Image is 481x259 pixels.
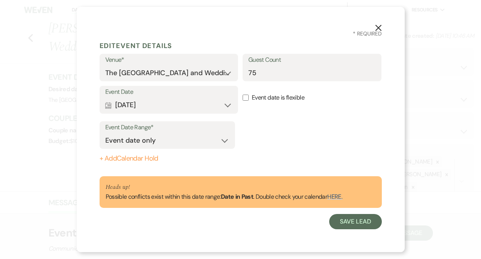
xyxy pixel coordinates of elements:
a: HERE. [327,193,342,201]
p: Heads up! [106,182,343,192]
button: Save Lead [329,214,381,229]
button: [DATE] [105,98,233,113]
label: Guest Count [248,55,376,66]
h5: Edit Event Details [100,40,382,51]
label: Venue* [105,55,233,66]
input: Event date is flexible [243,95,249,101]
label: Event Date Range* [105,122,229,133]
strong: Date in Past [221,193,253,201]
h3: * Required [100,30,382,38]
label: Event date is flexible [243,86,381,110]
p: Possible conflicts exist within this date range: . Double check your calendar [106,192,343,202]
button: + AddCalendar Hold [100,155,235,162]
label: Event Date [105,87,233,98]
